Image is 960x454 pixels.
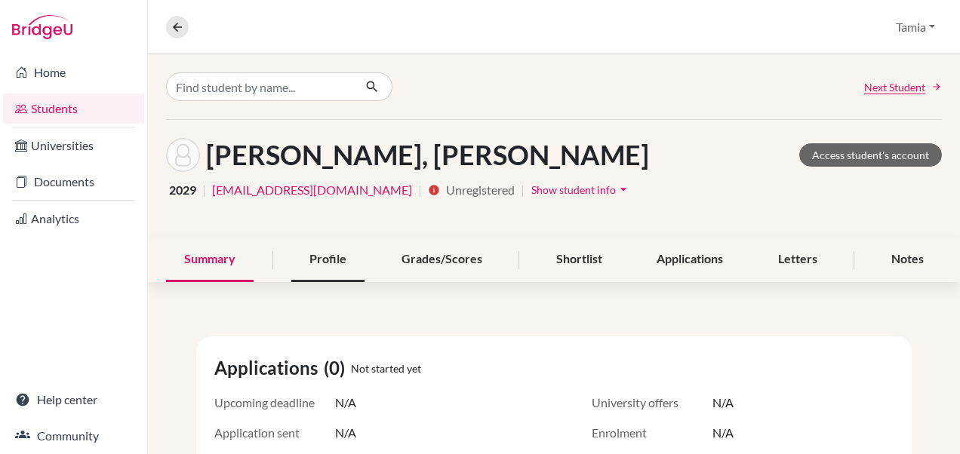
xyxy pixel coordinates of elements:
input: Find student by name... [166,72,353,101]
div: Shortlist [538,238,620,282]
div: Letters [760,238,835,282]
a: Community [3,421,144,451]
span: Not started yet [351,360,421,376]
span: Unregistered [446,181,515,199]
span: Application sent [214,424,335,442]
span: University offers [592,394,712,412]
a: Home [3,57,144,87]
span: | [202,181,206,199]
span: Show student info [531,183,616,196]
a: Access student's account [799,143,942,167]
span: N/A [335,394,356,412]
div: Notes [873,238,942,282]
button: Tamia [889,13,942,41]
div: Summary [166,238,254,282]
div: Grades/Scores [383,238,500,282]
span: N/A [712,394,734,412]
a: Analytics [3,204,144,234]
span: | [521,181,525,199]
span: Upcoming deadline [214,394,335,412]
a: Universities [3,130,144,161]
img: Bridge-U [12,15,72,39]
img: Sarah Al Baker's avatar [166,138,200,172]
i: arrow_drop_down [616,182,631,197]
a: Documents [3,167,144,197]
span: 2029 [169,181,196,199]
a: Students [3,94,144,124]
span: Next Student [864,79,925,95]
i: info [428,184,440,196]
span: N/A [335,424,356,442]
span: N/A [712,424,734,442]
span: Applications [214,354,324,382]
span: (0) [324,354,351,382]
div: Profile [291,238,365,282]
span: Enrolment [592,424,712,442]
a: [EMAIL_ADDRESS][DOMAIN_NAME] [212,181,412,199]
span: | [418,181,422,199]
div: Applications [638,238,741,282]
button: Show student infoarrow_drop_down [531,178,632,201]
a: Next Student [864,79,942,95]
a: Help center [3,385,144,415]
h1: [PERSON_NAME], [PERSON_NAME] [206,139,649,171]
